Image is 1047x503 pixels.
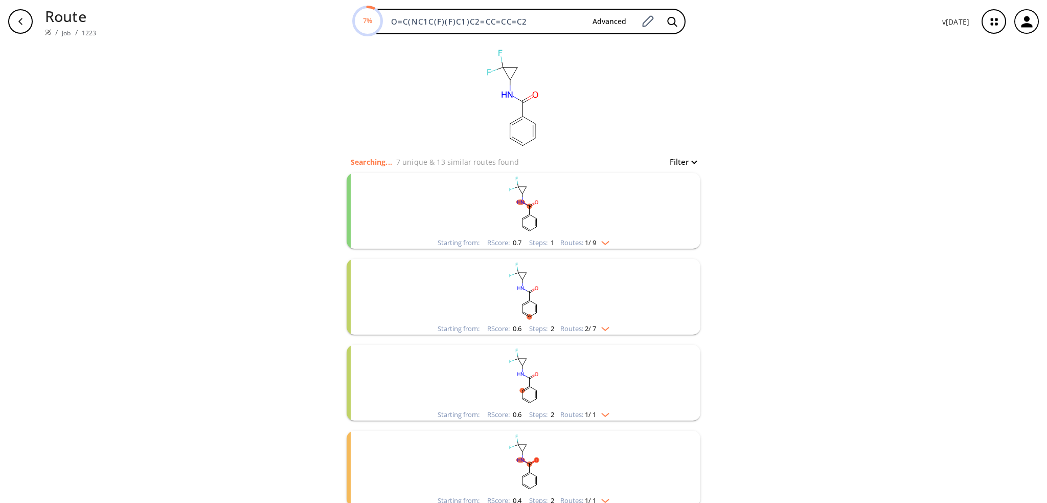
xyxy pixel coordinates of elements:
svg: O=C(NC1CC1(F)F)c1ccccc1 [391,345,656,409]
li: / [75,27,78,38]
img: Spaya logo [45,29,51,35]
text: 7% [363,16,372,25]
img: Down [596,237,609,245]
svg: O=C(NC1CC1(F)F)c1ccccc1 [391,259,656,323]
button: Advanced [584,12,634,31]
p: Searching... [351,157,392,167]
span: 2 / 7 [585,325,596,332]
a: 1223 [82,29,97,37]
span: 0.6 [511,324,521,333]
img: Down [596,495,609,503]
div: Starting from: [438,239,480,246]
div: Steps : [529,411,554,418]
p: Route [45,5,96,27]
div: RScore : [487,239,521,246]
span: 2 [549,324,554,333]
a: Job [62,29,71,37]
svg: O=C(NC1C(F)(F)C1)C2=CC=CC=C2 [410,43,614,156]
span: 1 / 1 [585,411,596,418]
img: Down [596,409,609,417]
div: Starting from: [438,325,480,332]
input: Enter SMILES [385,16,584,27]
div: Routes: [560,239,609,246]
div: RScore : [487,325,521,332]
div: Starting from: [438,411,480,418]
span: 0.6 [511,410,521,419]
img: Down [596,323,609,331]
div: Steps : [529,239,554,246]
li: / [55,27,58,38]
span: 1 [549,238,554,247]
p: 7 unique & 13 similar routes found [396,157,519,167]
span: 2 [549,410,554,419]
div: Routes: [560,411,609,418]
div: Steps : [529,325,554,332]
div: RScore : [487,411,521,418]
button: Filter [664,158,696,166]
svg: O=C(NC1CC1(F)F)c1ccccc1 [391,431,656,495]
p: v [DATE] [942,16,969,27]
svg: O=C(NC1CC1(F)F)c1ccccc1 [391,173,656,237]
div: Routes: [560,325,609,332]
span: 0.7 [511,238,521,247]
span: 1 / 9 [585,239,596,246]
